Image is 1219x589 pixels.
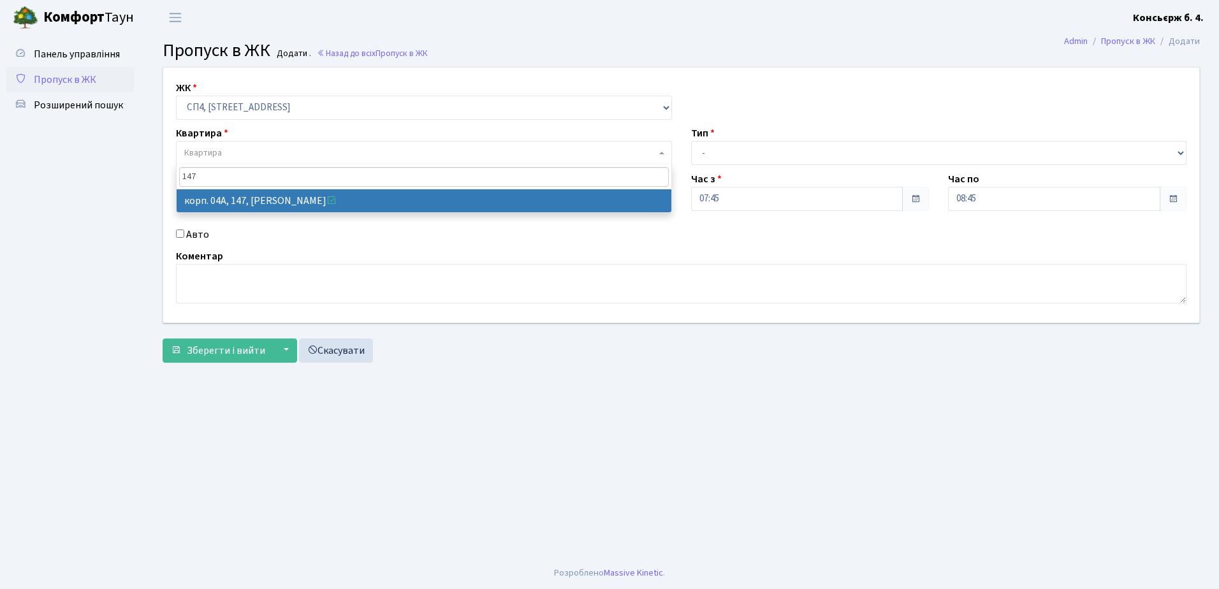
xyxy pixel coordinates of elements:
label: Авто [186,227,209,242]
img: logo.png [13,5,38,31]
li: Додати [1155,34,1200,48]
label: Коментар [176,249,223,264]
li: корп. 04А, 147, [PERSON_NAME] [177,189,671,212]
nav: breadcrumb [1045,28,1219,55]
a: Пропуск в ЖК [6,67,134,92]
label: Квартира [176,126,228,141]
a: Назад до всіхПропуск в ЖК [317,47,428,59]
label: Час з [691,171,722,187]
a: Пропуск в ЖК [1101,34,1155,48]
span: Розширений пошук [34,98,123,112]
label: Тип [691,126,715,141]
label: Час по [948,171,979,187]
span: Зберегти і вийти [187,344,265,358]
span: Панель управління [34,47,120,61]
button: Переключити навігацію [159,7,191,28]
b: Комфорт [43,7,105,27]
b: Консьєрж б. 4. [1133,11,1204,25]
span: Пропуск в ЖК [163,38,270,63]
a: Панель управління [6,41,134,67]
button: Зберегти і вийти [163,338,274,363]
a: Admin [1064,34,1088,48]
a: Розширений пошук [6,92,134,118]
span: Квартира [184,147,222,159]
span: Таун [43,7,134,29]
a: Massive Kinetic [604,566,663,579]
div: Розроблено . [554,566,665,580]
span: Пропуск в ЖК [34,73,96,87]
a: Скасувати [299,338,373,363]
span: Пропуск в ЖК [376,47,428,59]
label: ЖК [176,80,197,96]
a: Консьєрж б. 4. [1133,10,1204,25]
small: Додати . [274,48,311,59]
